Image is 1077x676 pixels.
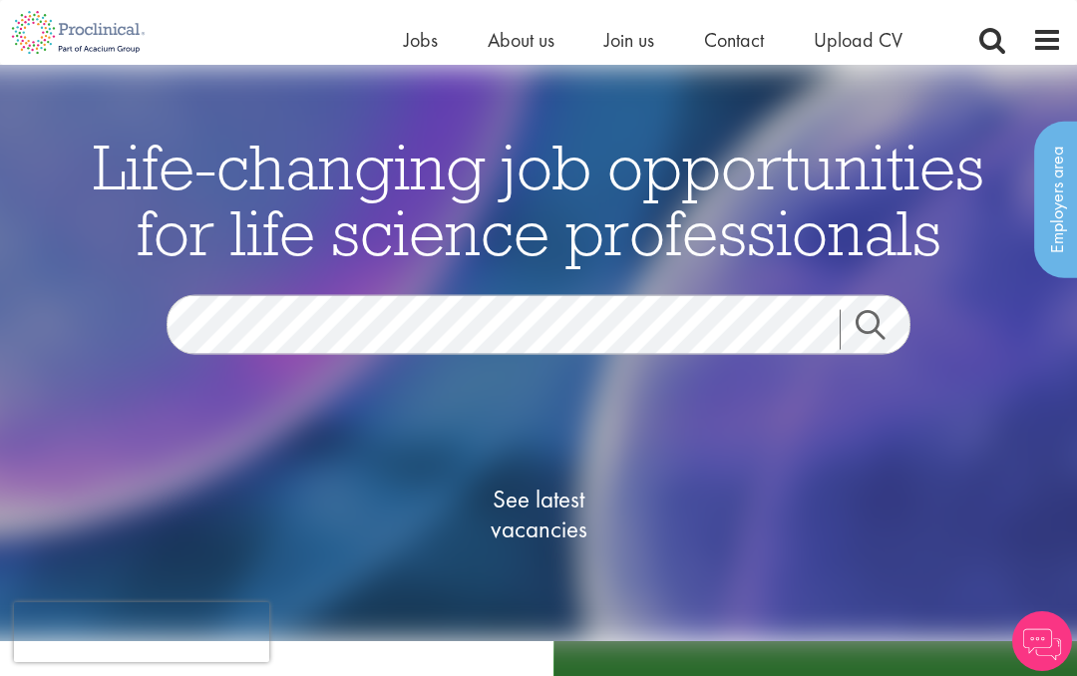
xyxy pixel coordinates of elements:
a: Contact [704,27,764,53]
iframe: reCAPTCHA [14,602,269,662]
span: Life-changing job opportunities for life science professionals [93,126,984,271]
a: See latestvacancies [439,404,638,623]
a: Jobs [404,27,438,53]
img: Chatbot [1012,611,1072,671]
a: Upload CV [814,27,902,53]
a: About us [488,27,554,53]
a: Join us [604,27,654,53]
span: See latest vacancies [439,484,638,543]
a: Job search submit button [840,309,925,349]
